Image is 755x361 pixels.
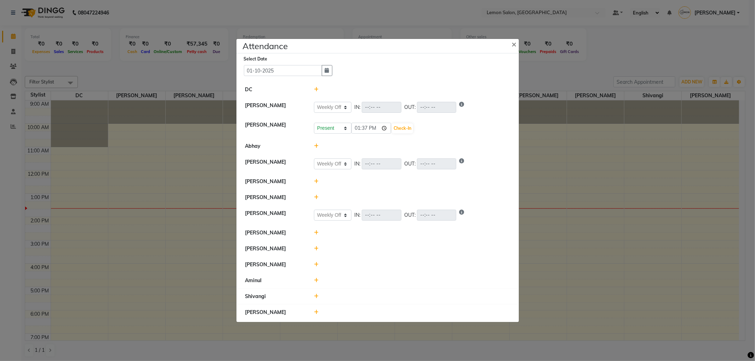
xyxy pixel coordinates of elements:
[240,229,309,237] div: [PERSON_NAME]
[240,309,309,316] div: [PERSON_NAME]
[244,65,322,76] input: Select date
[354,160,360,168] span: IN:
[459,158,464,169] i: Show reason
[240,178,309,185] div: [PERSON_NAME]
[354,211,360,219] span: IN:
[240,293,309,300] div: Shivangi
[243,40,288,52] h4: Attendance
[459,210,464,221] i: Show reason
[240,245,309,252] div: [PERSON_NAME]
[244,56,268,62] label: Select Date
[354,104,360,111] span: IN:
[506,34,524,54] button: Close
[240,142,309,150] div: Abhay
[392,123,413,133] button: Check-In
[404,211,416,219] span: OUT:
[240,86,309,93] div: DC
[240,261,309,268] div: [PERSON_NAME]
[240,210,309,221] div: [PERSON_NAME]
[240,121,309,134] div: [PERSON_NAME]
[240,194,309,201] div: [PERSON_NAME]
[240,102,309,113] div: [PERSON_NAME]
[404,104,416,111] span: OUT:
[404,160,416,168] span: OUT:
[459,102,464,113] i: Show reason
[512,39,517,49] span: ×
[240,277,309,284] div: Aminul
[240,158,309,169] div: [PERSON_NAME]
